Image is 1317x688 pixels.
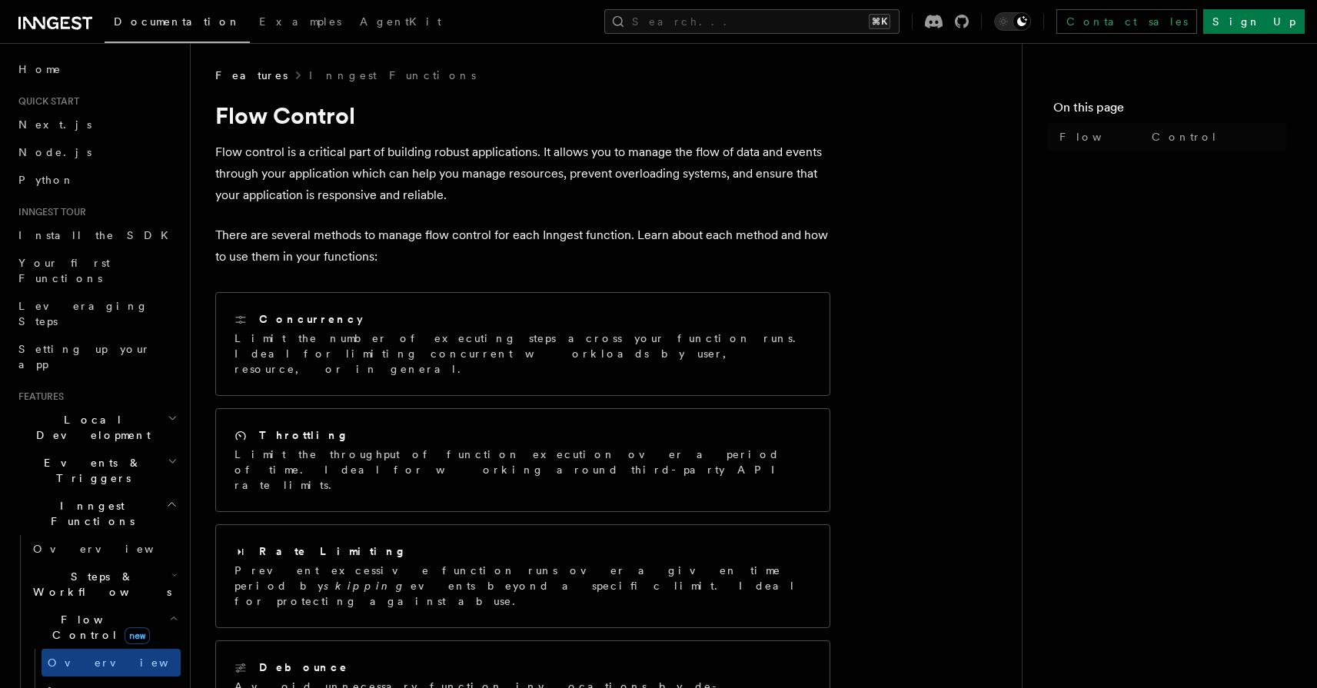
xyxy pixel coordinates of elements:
a: ConcurrencyLimit the number of executing steps across your function runs. Ideal for limiting conc... [215,292,830,396]
a: Inngest Functions [309,68,476,83]
span: Install the SDK [18,229,178,241]
h2: Throttling [259,427,349,443]
a: Next.js [12,111,181,138]
a: Sign Up [1203,9,1305,34]
a: Examples [250,5,351,42]
span: Documentation [114,15,241,28]
span: Overview [48,656,206,669]
a: Python [12,166,181,194]
a: Your first Functions [12,249,181,292]
button: Search...⌘K [604,9,900,34]
span: Leveraging Steps [18,300,148,327]
kbd: ⌘K [869,14,890,29]
span: Python [18,174,75,186]
span: AgentKit [360,15,441,28]
p: Flow control is a critical part of building robust applications. It allows you to manage the flow... [215,141,830,206]
a: Install the SDK [12,221,181,249]
a: Overview [42,649,181,676]
span: Setting up your app [18,343,151,371]
span: Steps & Workflows [27,569,171,600]
p: Limit the throughput of function execution over a period of time. Ideal for working around third-... [234,447,811,493]
em: skipping [324,580,411,592]
a: AgentKit [351,5,451,42]
span: Flow Control [27,612,169,643]
span: Overview [33,543,191,555]
span: Next.js [18,118,91,131]
span: Events & Triggers [12,455,168,486]
a: Setting up your app [12,335,181,378]
span: Home [18,61,62,77]
button: Local Development [12,406,181,449]
span: Your first Functions [18,257,110,284]
span: Node.js [18,146,91,158]
span: new [125,627,150,644]
a: Home [12,55,181,83]
span: Inngest Functions [12,498,166,529]
p: Limit the number of executing steps across your function runs. Ideal for limiting concurrent work... [234,331,811,377]
p: There are several methods to manage flow control for each Inngest function. Learn about each meth... [215,224,830,268]
a: Leveraging Steps [12,292,181,335]
a: Contact sales [1056,9,1197,34]
span: Features [12,391,64,403]
a: Documentation [105,5,250,43]
span: Local Development [12,412,168,443]
span: Flow Control [1059,129,1218,145]
span: Features [215,68,288,83]
button: Events & Triggers [12,449,181,492]
h1: Flow Control [215,101,830,129]
h4: On this page [1053,98,1286,123]
span: Examples [259,15,341,28]
button: Flow Controlnew [27,606,181,649]
span: Inngest tour [12,206,86,218]
p: Prevent excessive function runs over a given time period by events beyond a specific limit. Ideal... [234,563,811,609]
h2: Debounce [259,660,348,675]
button: Inngest Functions [12,492,181,535]
a: Node.js [12,138,181,166]
button: Steps & Workflows [27,563,181,606]
button: Toggle dark mode [994,12,1031,31]
a: Rate LimitingPrevent excessive function runs over a given time period byskippingevents beyond a s... [215,524,830,628]
a: ThrottlingLimit the throughput of function execution over a period of time. Ideal for working aro... [215,408,830,512]
span: Quick start [12,95,79,108]
h2: Concurrency [259,311,363,327]
a: Overview [27,535,181,563]
h2: Rate Limiting [259,543,407,559]
a: Flow Control [1053,123,1286,151]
